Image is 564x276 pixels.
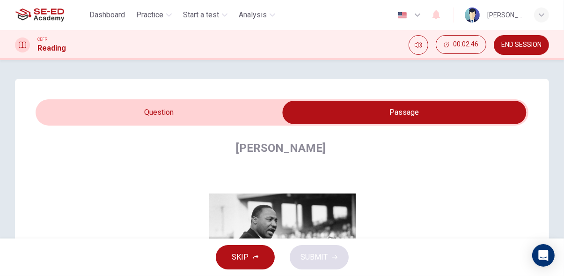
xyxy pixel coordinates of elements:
button: END SESSION [494,35,549,55]
img: Profile picture [465,7,480,22]
button: 00:02:46 [436,35,486,54]
span: END SESSION [501,41,542,49]
div: Hide [436,35,486,55]
div: [PERSON_NAME] [487,9,523,21]
span: Start a test [183,9,219,21]
button: Dashboard [86,7,129,23]
span: SKIP [232,251,249,264]
h4: [PERSON_NAME] [236,141,326,156]
span: Analysis [239,9,267,21]
img: SE-ED Academy logo [15,6,64,24]
div: Open Intercom Messenger [532,244,555,267]
button: Analysis [235,7,279,23]
button: SKIP [216,245,275,269]
h1: Reading [37,43,66,54]
button: Practice [132,7,176,23]
a: SE-ED Academy logo [15,6,86,24]
img: en [396,12,408,19]
button: Start a test [179,7,231,23]
span: CEFR [37,36,47,43]
span: 00:02:46 [453,41,478,48]
span: Practice [136,9,163,21]
div: Mute [409,35,428,55]
span: Dashboard [89,9,125,21]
